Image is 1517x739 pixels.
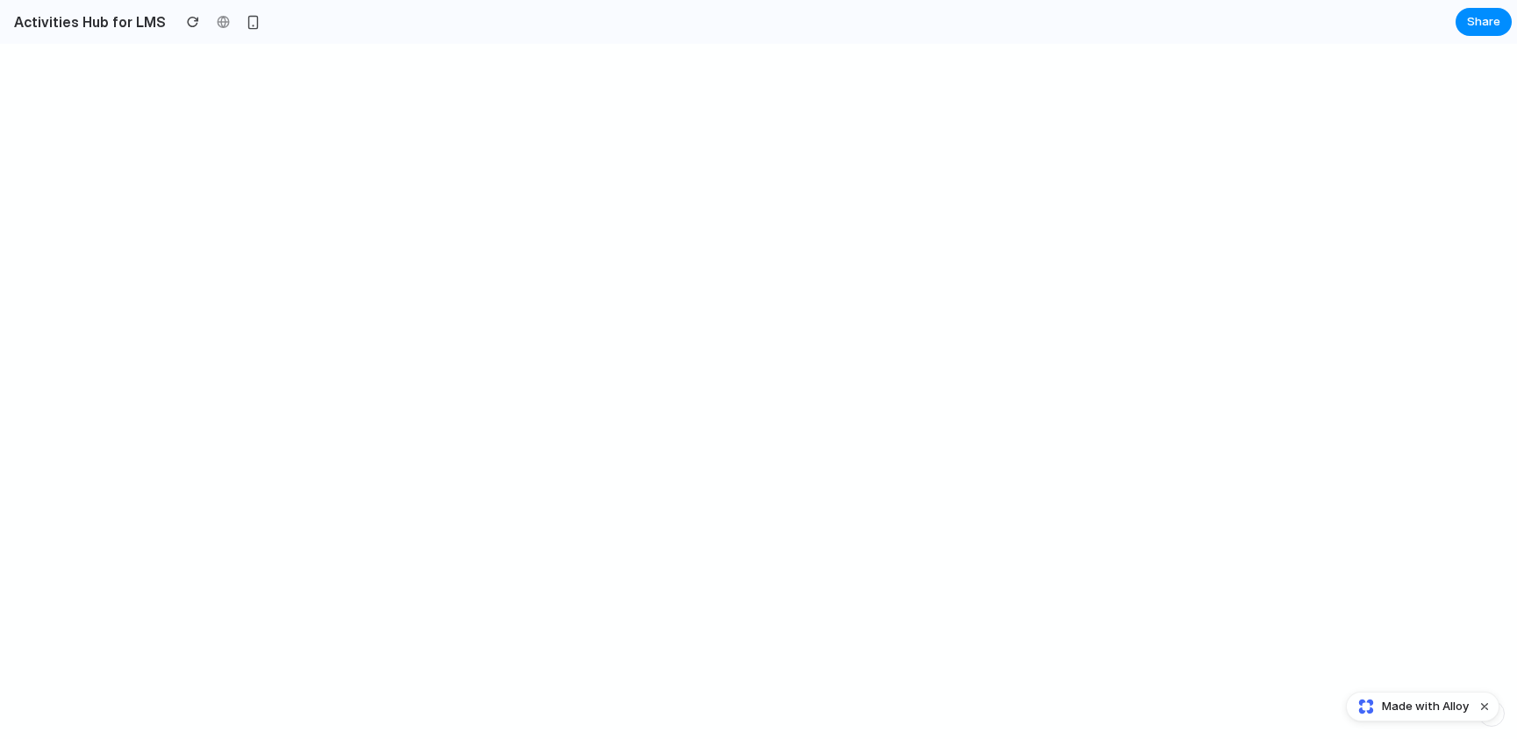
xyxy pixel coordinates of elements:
a: Made with Alloy [1347,698,1470,715]
span: Share [1467,13,1500,31]
button: Share [1456,8,1512,36]
span: Made with Alloy [1382,698,1469,715]
h2: Activities Hub for LMS [7,11,166,32]
button: Dismiss watermark [1474,696,1495,717]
